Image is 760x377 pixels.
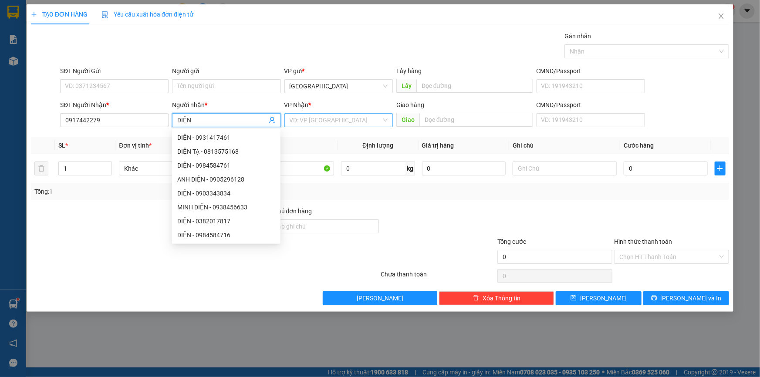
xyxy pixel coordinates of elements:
div: DIỆN - 0984584716 [177,230,275,240]
span: kg [406,162,415,175]
div: DIỆN - 0931417461 [172,131,280,145]
label: Hình thức thanh toán [614,238,672,245]
div: ANH DIỆN - 0905296128 [172,172,280,186]
div: SĐT Người Nhận [60,100,169,110]
input: Ghi chú đơn hàng [264,219,379,233]
input: Dọc đường [419,113,533,127]
button: deleteXóa Thông tin [439,291,554,305]
span: Khác [124,162,218,175]
button: [PERSON_NAME] [323,291,438,305]
div: CMND/Passport [537,66,645,76]
div: DIỆN - 0903343834 [172,186,280,200]
span: SL [58,142,65,149]
span: Tổng cước [497,238,526,245]
span: Sài Gòn [290,80,388,93]
span: Giao [396,113,419,127]
div: Người gửi [172,66,280,76]
input: VD: Bàn, Ghế [230,162,334,175]
div: VP gửi [284,66,393,76]
input: Dọc đường [416,79,533,93]
button: printer[PERSON_NAME] và In [643,291,729,305]
span: Đơn vị tính [119,142,152,149]
span: close [718,13,725,20]
span: Định lượng [362,142,393,149]
div: MINH DIỆN - 0938456633 [172,200,280,214]
div: Chưa thanh toán [380,269,497,285]
button: save[PERSON_NAME] [556,291,642,305]
div: DIỆN TẠ - 0813575168 [172,145,280,158]
label: Gán nhãn [564,33,591,40]
th: Ghi chú [509,137,620,154]
span: VP Nhận [284,101,309,108]
span: printer [651,295,657,302]
span: Giao hàng [396,101,424,108]
div: DIỆN - 0903343834 [177,188,275,198]
div: Tổng: 1 [34,187,294,196]
div: DIỆN - 0984584761 [172,158,280,172]
div: DIỆN - 0382017817 [172,214,280,228]
span: [PERSON_NAME] và In [661,293,722,303]
input: Ghi Chú [513,162,617,175]
div: CMND/Passport [537,100,645,110]
div: DIỆN - 0984584761 [177,161,275,170]
span: [PERSON_NAME] [357,293,403,303]
span: user-add [269,117,276,124]
span: Yêu cầu xuất hóa đơn điện tử [101,11,193,18]
span: Lấy hàng [396,67,422,74]
button: delete [34,162,48,175]
span: [PERSON_NAME] [580,293,627,303]
span: plus [715,165,725,172]
span: Giá trị hàng [422,142,454,149]
div: Người nhận [172,100,280,110]
button: Close [709,4,733,29]
label: Ghi chú đơn hàng [264,208,312,215]
input: 0 [422,162,506,175]
div: MINH DIỆN - 0938456633 [177,202,275,212]
img: icon [101,11,108,18]
div: ANH DIỆN - 0905296128 [177,175,275,184]
span: save [571,295,577,302]
button: plus [715,162,726,175]
div: DIỆN TẠ - 0813575168 [177,147,275,156]
div: DIỆN - 0931417461 [177,133,275,142]
span: delete [473,295,479,302]
div: DIỆN - 0382017817 [177,216,275,226]
span: TẠO ĐƠN HÀNG [31,11,88,18]
span: Cước hàng [624,142,654,149]
div: SĐT Người Gửi [60,66,169,76]
span: plus [31,11,37,17]
span: Xóa Thông tin [483,293,520,303]
span: Lấy [396,79,416,93]
div: DIỆN - 0984584716 [172,228,280,242]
